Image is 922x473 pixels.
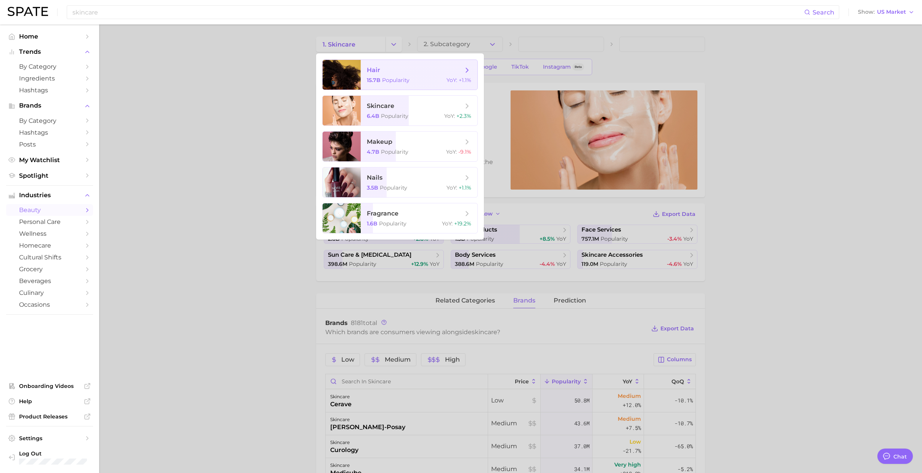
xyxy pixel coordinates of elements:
a: Hashtags [6,84,93,96]
span: 4.7b [367,148,379,155]
span: -9.1% [458,148,471,155]
a: occasions [6,299,93,311]
span: Hashtags [19,87,80,94]
span: skincare [367,102,394,109]
a: personal care [6,216,93,228]
a: Posts [6,138,93,150]
span: Spotlight [19,172,80,179]
a: Home [6,31,93,42]
span: Popularity [380,184,407,191]
a: by Category [6,115,93,127]
span: YoY : [447,184,457,191]
span: Popularity [381,148,408,155]
span: Trends [19,48,80,55]
span: +1.1% [459,77,471,84]
span: occasions [19,301,80,308]
span: Popularity [379,220,406,227]
span: Help [19,398,80,405]
span: YoY : [444,113,455,119]
img: SPATE [8,7,48,16]
span: 6.4b [367,113,379,119]
span: nails [367,174,382,181]
span: Popularity [382,77,410,84]
span: fragrance [367,210,398,217]
a: grocery [6,263,93,275]
span: Brands [19,102,80,109]
span: YoY : [446,148,457,155]
span: Home [19,33,80,40]
a: wellness [6,228,93,240]
span: beverages [19,277,80,285]
span: US Market [877,10,906,14]
a: My Watchlist [6,154,93,166]
a: beauty [6,204,93,216]
span: 3.5b [367,184,378,191]
span: Show [858,10,875,14]
a: Settings [6,433,93,444]
a: beverages [6,275,93,287]
span: +19.2% [454,220,471,227]
a: by Category [6,61,93,72]
span: My Watchlist [19,156,80,164]
a: Spotlight [6,170,93,182]
span: hair [367,66,380,74]
span: personal care [19,218,80,225]
span: homecare [19,242,80,249]
span: Hashtags [19,129,80,136]
span: beauty [19,206,80,214]
button: Brands [6,100,93,111]
span: Onboarding Videos [19,383,80,389]
span: YoY : [447,77,457,84]
span: Product Releases [19,413,80,420]
a: Hashtags [6,127,93,138]
span: YoY : [442,220,453,227]
a: Ingredients [6,72,93,84]
a: Onboarding Videos [6,380,93,392]
span: Industries [19,192,80,199]
span: 15.7b [367,77,381,84]
button: ShowUS Market [856,7,916,17]
span: cultural shifts [19,254,80,261]
span: culinary [19,289,80,296]
span: Settings [19,435,80,442]
ul: Change Category [316,53,484,240]
span: grocery [19,265,80,273]
span: +2.3% [456,113,471,119]
button: Industries [6,190,93,201]
a: Log out. Currently logged in with e-mail addison@spate.nyc. [6,448,93,467]
span: Ingredients [19,75,80,82]
a: Product Releases [6,411,93,422]
span: +1.1% [459,184,471,191]
span: wellness [19,230,80,237]
a: Help [6,396,93,407]
input: Search here for a brand, industry, or ingredient [72,6,804,19]
span: by Category [19,63,80,70]
span: Search [813,9,834,16]
button: Trends [6,46,93,58]
a: cultural shifts [6,251,93,263]
span: by Category [19,117,80,124]
a: homecare [6,240,93,251]
span: Popularity [381,113,408,119]
span: 1.6b [367,220,377,227]
span: makeup [367,138,392,145]
span: Log Out [19,450,87,457]
a: culinary [6,287,93,299]
span: Posts [19,141,80,148]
